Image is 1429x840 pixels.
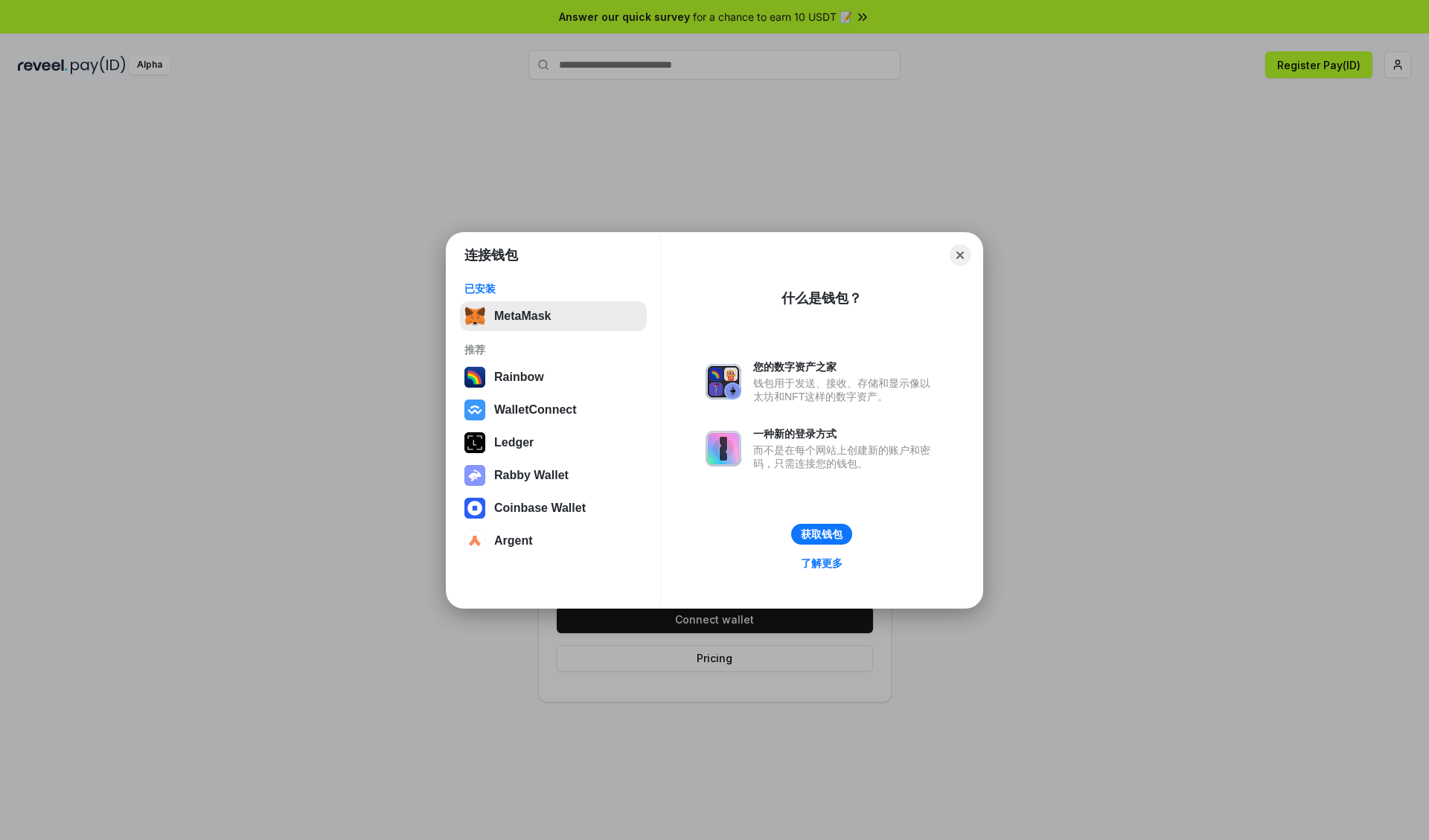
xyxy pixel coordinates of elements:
[801,528,843,541] div: 获取钱包
[464,306,485,327] img: svg+xml,%3Csvg%20fill%3D%22none%22%20height%3D%2233%22%20viewBox%3D%220%200%2035%2033%22%20width%...
[464,400,485,420] img: svg+xml,%3Csvg%20width%3D%2228%22%20height%3D%2228%22%20viewBox%3D%220%200%2028%2028%22%20fill%3D...
[494,501,586,515] div: Coinbase Wallet
[801,557,843,570] div: 了解更多
[460,461,647,490] button: Rabby Wallet
[706,431,741,467] img: svg+xml,%3Csvg%20xmlns%3D%22http%3A%2F%2Fwww.w3.org%2F2000%2Fsvg%22%20fill%3D%22none%22%20viewBox...
[460,362,647,392] button: Rainbow
[792,554,851,573] a: 了解更多
[753,427,938,440] div: 一种新的登录方式
[494,436,534,449] div: Ledger
[494,469,569,482] div: Rabby Wallet
[464,498,485,519] img: svg+xml,%3Csvg%20width%3D%2228%22%20height%3D%2228%22%20viewBox%3D%220%200%2028%2028%22%20fill%3D...
[460,301,647,331] button: MetaMask
[753,443,938,470] div: 而不是在每个网站上创建新的账户和密码，只需连接您的钱包。
[706,364,741,400] img: svg+xml,%3Csvg%20xmlns%3D%22http%3A%2F%2Fwww.w3.org%2F2000%2Fsvg%22%20fill%3D%22none%22%20viewBox...
[464,465,485,486] img: svg+xml,%3Csvg%20xmlns%3D%22http%3A%2F%2Fwww.w3.org%2F2000%2Fsvg%22%20fill%3D%22none%22%20viewBox...
[753,360,938,373] div: 您的数字资产之家
[464,530,485,551] img: svg+xml,%3Csvg%20width%3D%2228%22%20height%3D%2228%22%20viewBox%3D%220%200%2028%2028%22%20fill%3D...
[460,526,647,556] button: Argent
[753,376,938,403] div: 钱包用于发送、接收、存储和显示像以太坊和NFT这样的数字资产。
[464,432,485,453] img: svg+xml,%3Csvg%20xmlns%3D%22http%3A%2F%2Fwww.w3.org%2F2000%2Fsvg%22%20width%3D%2228%22%20height%3...
[464,343,642,356] div: 推荐
[791,524,852,545] button: 获取钱包
[460,493,647,523] button: Coinbase Wallet
[950,245,971,266] button: Close
[494,310,551,323] div: MetaMask
[464,367,485,388] img: svg+xml,%3Csvg%20width%3D%22120%22%20height%3D%22120%22%20viewBox%3D%220%200%20120%20120%22%20fil...
[460,428,647,458] button: Ledger
[464,246,518,264] h1: 连接钱包
[460,395,647,425] button: WalletConnect
[781,289,862,307] div: 什么是钱包？
[494,534,533,548] div: Argent
[464,282,642,295] div: 已安装
[494,403,577,417] div: WalletConnect
[494,371,544,384] div: Rainbow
